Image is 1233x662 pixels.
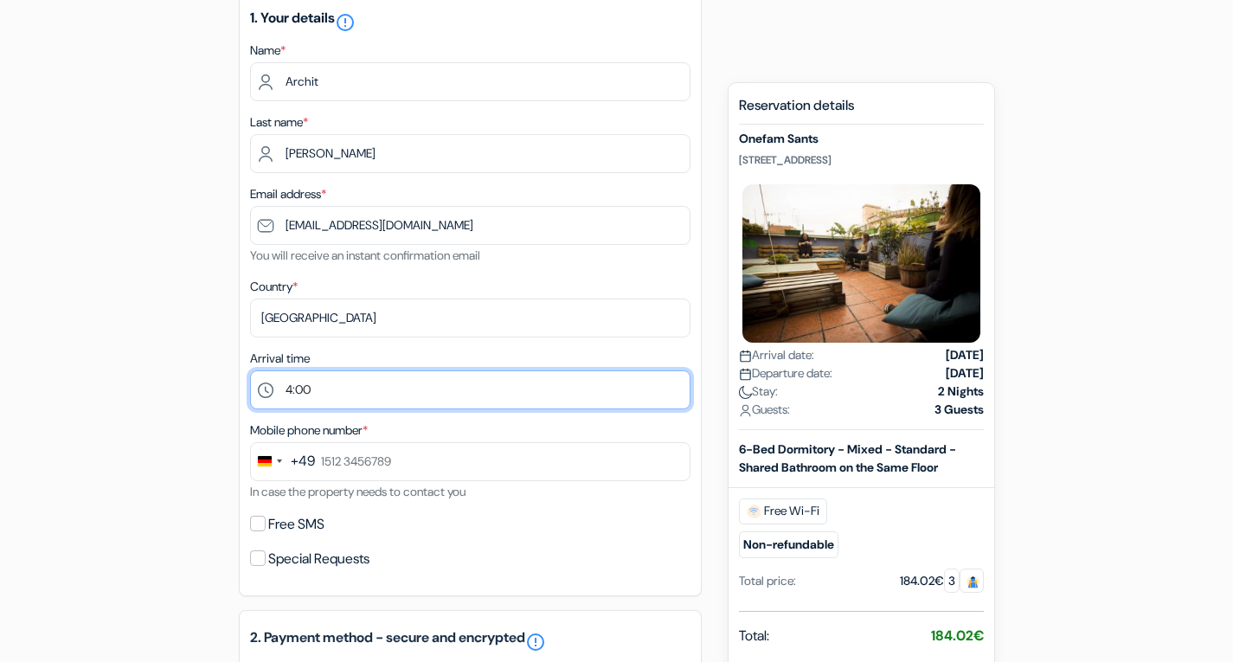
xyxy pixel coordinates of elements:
font: Onefam Sants [739,131,819,146]
font: 184.02€ [900,573,944,588]
font: Arrival time [250,350,310,366]
font: Country [250,279,292,294]
font: 1. Your details [250,9,335,27]
img: calendar.svg [739,368,752,381]
font: Mobile phone number [250,422,363,438]
font: Arrival date: [752,347,814,363]
font: Special Requests [268,550,369,568]
font: Last name [250,114,303,130]
font: Departure date: [752,365,832,381]
img: calendar.svg [739,350,752,363]
button: Select country [251,443,315,480]
a: error_outline [525,625,546,652]
font: Total price: [739,573,796,588]
font: Stay: [752,383,778,399]
input: Enter the last name [250,134,690,173]
input: Enter the email address [250,206,690,245]
font: error_outline [335,12,356,33]
a: error_outline [335,9,356,27]
font: 2. Payment method - secure and encrypted [250,628,525,646]
img: free_wifi.svg [747,505,761,518]
input: 1512 3456789 [250,442,690,481]
font: In case the property needs to contact you [250,484,466,499]
div: +49 [291,451,315,472]
font: error_outline [525,632,546,652]
font: Guests: [752,402,790,417]
font: [DATE] [946,365,984,381]
font: 6-Bed Dormitory - Mixed - Standard - Shared Bathroom on the Same Floor [739,441,956,475]
font: Free Wi-Fi [764,503,819,518]
font: 184.02€ [931,627,984,645]
font: Reservation details [739,96,854,114]
font: Total: [739,627,769,645]
font: [DATE] [946,347,984,363]
font: Free SMS [268,515,324,533]
font: 3 Guests [934,402,984,417]
font: You will receive an instant confirmation email [250,247,480,263]
img: guest.svg [966,575,979,588]
font: 2 Nights [938,383,984,399]
font: Email address [250,186,321,202]
font: [STREET_ADDRESS] [739,153,832,167]
font: Non-refundable [743,537,834,552]
img: moon.svg [739,386,752,399]
img: user_icon.svg [739,404,752,417]
font: 3 [948,573,955,588]
font: Name [250,42,280,58]
input: Enter the name [250,62,690,101]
